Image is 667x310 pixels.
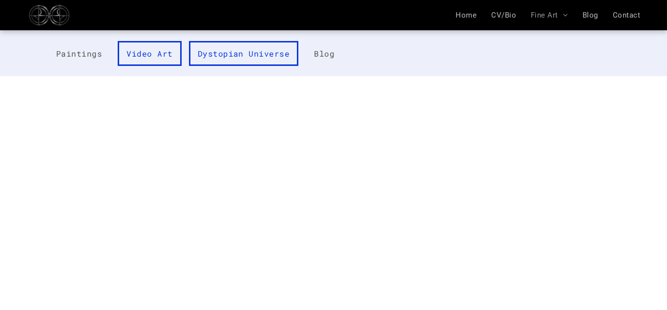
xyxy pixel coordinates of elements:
a: Blog [306,41,343,66]
span: Dystopian Universe [198,48,290,59]
a: Contact [605,11,647,20]
a: Fine Art [523,11,575,20]
a: Video Art [118,41,181,66]
a: Dystopian Universe [189,41,299,66]
a: CV/Bio [484,11,523,20]
a: Home [448,11,484,20]
a: Paintings [48,41,110,66]
a: Blog [575,11,605,20]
